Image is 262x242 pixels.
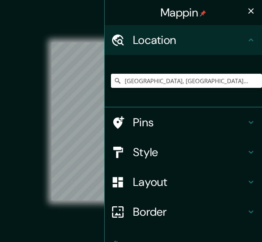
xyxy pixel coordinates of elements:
[105,107,262,137] div: Pins
[133,205,246,219] h4: Border
[52,42,210,200] canvas: Map
[133,33,246,47] h4: Location
[200,10,206,16] img: pin-icon.png
[105,25,262,55] div: Location
[161,5,206,20] h4: Mappin
[133,175,246,189] h4: Layout
[111,74,262,88] input: Pick your city or area
[192,211,253,233] iframe: Help widget launcher
[105,137,262,167] div: Style
[133,115,246,129] h4: Pins
[105,197,262,227] div: Border
[105,167,262,197] div: Layout
[133,145,246,159] h4: Style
